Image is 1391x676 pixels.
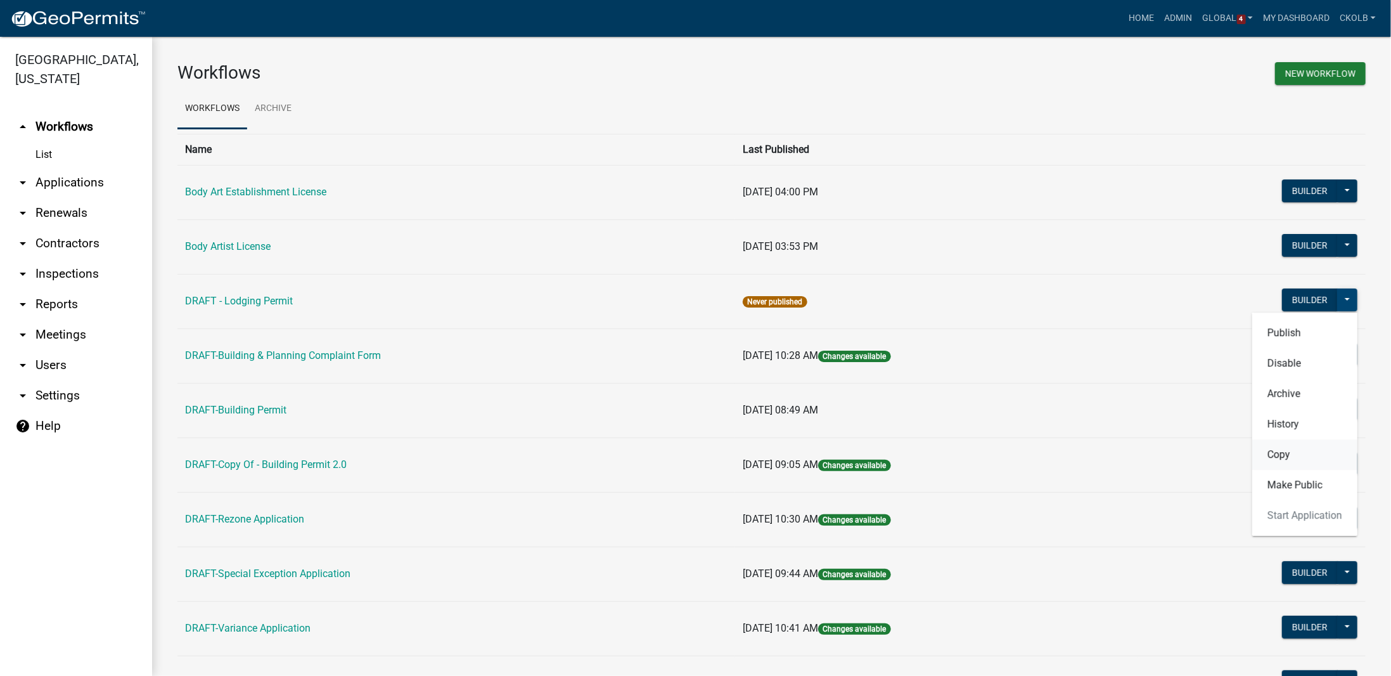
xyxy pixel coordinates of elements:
button: Copy [1252,439,1357,470]
i: arrow_drop_down [15,327,30,342]
button: History [1252,409,1357,439]
a: DRAFT - Lodging Permit [185,295,293,307]
i: help [15,419,30,434]
button: Builder [1282,561,1338,584]
span: [DATE] 09:44 AM [743,568,818,580]
i: arrow_drop_down [15,266,30,282]
a: Home [1124,6,1160,30]
i: arrow_drop_up [15,119,30,134]
span: Changes available [818,623,890,635]
i: arrow_drop_down [15,388,30,403]
button: Disable [1252,348,1357,379]
i: arrow_drop_down [15,205,30,221]
span: [DATE] 08:49 AM [743,404,818,416]
button: New Workflow [1275,62,1366,85]
i: arrow_drop_down [15,358,30,373]
button: Builder [1282,179,1338,202]
i: arrow_drop_down [15,297,30,312]
span: [DATE] 10:28 AM [743,349,818,361]
span: [DATE] 10:30 AM [743,513,818,525]
a: Archive [247,89,299,129]
button: Builder [1282,616,1338,639]
button: Publish [1252,318,1357,348]
a: DRAFT-Copy Of - Building Permit 2.0 [185,458,347,471]
h3: Workflows [177,62,762,84]
a: Body Art Establishment License [185,186,326,198]
button: Make Public [1252,470,1357,500]
th: Last Published [735,134,1138,165]
a: DRAFT-Rezone Application [185,513,304,525]
span: [DATE] 03:53 PM [743,240,818,252]
a: My Dashboard [1258,6,1335,30]
span: Changes available [818,514,890,526]
span: [DATE] 09:05 AM [743,458,818,471]
span: [DATE] 10:41 AM [743,622,818,634]
span: 4 [1237,15,1246,25]
a: Admin [1160,6,1198,30]
a: DRAFT-Building & Planning Complaint Form [185,349,381,361]
a: DRAFT-Special Exception Application [185,568,350,580]
i: arrow_drop_down [15,236,30,251]
span: Changes available [818,569,890,580]
span: [DATE] 04:00 PM [743,186,818,198]
a: Global4 [1198,6,1259,30]
button: Archive [1252,379,1357,409]
a: Body Artist License [185,240,271,252]
i: arrow_drop_down [15,175,30,190]
a: Workflows [177,89,247,129]
button: Builder [1282,234,1338,257]
th: Name [177,134,735,165]
a: ckolb [1335,6,1381,30]
span: Never published [743,296,807,308]
a: DRAFT-Variance Application [185,622,311,634]
span: Changes available [818,460,890,471]
button: Builder [1282,289,1338,311]
a: DRAFT-Building Permit [185,404,286,416]
span: Changes available [818,351,890,362]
